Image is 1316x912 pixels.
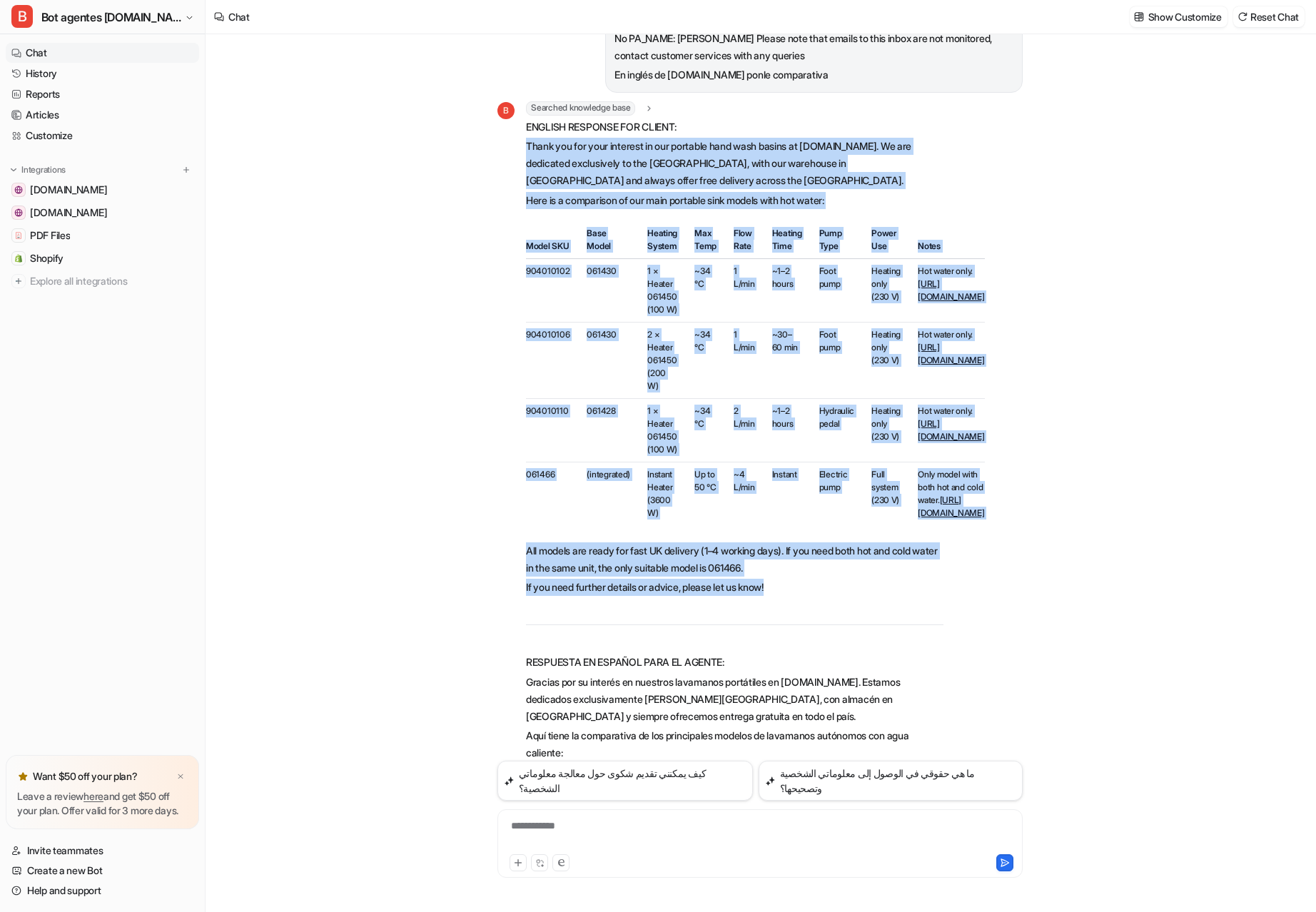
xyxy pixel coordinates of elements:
a: [URL][DOMAIN_NAME] [918,418,984,442]
p: Here is a comparison of our main portable sink models with hot water: [526,192,943,209]
a: Articles [6,105,199,125]
img: menu_add.svg [181,165,191,175]
td: Instant Heater (3600 W) [639,462,686,525]
td: 061430 [578,322,639,398]
div: Chat [228,9,250,24]
td: 1 × Heater 061450 (100 W) [639,398,686,462]
td: Hydraulic pedal [811,398,863,462]
td: 061466 [526,462,578,525]
td: ~34 °C [686,322,725,398]
a: Reports [6,84,199,104]
td: Heating only (230 V) [863,398,909,462]
img: expand menu [9,165,19,175]
td: Only model with both hot and cold water. [909,462,984,525]
p: Want $50 off your plan? [33,769,138,784]
td: 061428 [578,398,639,462]
td: ~30–60 min [764,322,811,398]
img: handwashbasin.com [14,186,23,194]
td: 061430 [578,258,639,322]
img: PDF Files [14,231,23,240]
span: Bot agentes [DOMAIN_NAME] [41,7,181,27]
span: B [11,5,33,28]
td: Foot pump [811,258,863,322]
p: All models are ready for fast UK delivery (1–4 working days). If you need both hot and cold water... [526,542,943,577]
a: [URL][DOMAIN_NAME] [918,278,984,302]
span: PDF Files [30,228,70,243]
td: 1 L/min [725,322,764,398]
td: ~1–2 hours [764,398,811,462]
a: handwashbasin.com[DOMAIN_NAME] [6,180,199,200]
img: www.lioninox.com [14,208,23,217]
a: [URL][DOMAIN_NAME] [918,342,984,365]
a: Invite teammates [6,841,199,861]
p: Integrations [21,164,66,176]
img: star [17,771,29,782]
p: Show Customize [1148,9,1222,24]
th: Model SKU [526,226,578,259]
th: Heating Time [764,226,811,259]
th: Pump Type [811,226,863,259]
a: www.lioninox.com[DOMAIN_NAME] [6,203,199,223]
th: Max Temp [686,226,725,259]
td: Electric pump [811,462,863,525]
button: ما هي حقوقي في الوصول إلى معلوماتي الشخصية وتصحيحها؟ [759,761,1023,801]
span: Searched knowledge base [526,101,635,116]
button: كيف يمكنني تقديم شكوى حول معالجة معلوماتي الشخصية؟ [497,761,753,801]
td: 2 L/min [725,398,764,462]
td: (integrated) [578,462,639,525]
td: 1 L/min [725,258,764,322]
th: Base Model [578,226,639,259]
a: Explore all integrations [6,271,199,291]
th: Flow Rate [725,226,764,259]
p: Aquí tiene la comparativa de los principales modelos de lavamanos autónomos con agua caliente: [526,727,943,761]
th: Heating System [639,226,686,259]
span: [DOMAIN_NAME] [30,183,107,197]
p: Thank you for your interest in our portable hand wash basins at [DOMAIN_NAME]. We are dedicated e... [526,138,943,189]
img: explore all integrations [11,274,26,288]
p: RESPUESTA EN ESPAÑOL PARA EL AGENTE: [526,654,943,671]
td: ~34 °C [686,258,725,322]
a: ShopifyShopify [6,248,199,268]
span: B [497,102,515,119]
img: x [176,772,185,781]
button: Show Customize [1130,6,1228,27]
img: Shopify [14,254,23,263]
a: [URL][DOMAIN_NAME] [918,495,984,518]
img: reset [1237,11,1247,22]
a: Help and support [6,881,199,901]
td: Up to 50 °C [686,462,725,525]
th: Notes [909,226,984,259]
span: Shopify [30,251,64,265]
td: Foot pump [811,322,863,398]
span: Explore all integrations [30,270,193,293]
td: 904010106 [526,322,578,398]
p: ENGLISH RESPONSE FOR CLIENT: [526,118,943,136]
p: Gracias por su interés en nuestros lavamanos portátiles en [DOMAIN_NAME]. Estamos dedicados exclu... [526,674,943,725]
td: 904010110 [526,398,578,462]
button: Integrations [6,163,70,177]
td: ~4 L/min [725,462,764,525]
td: Hot water only. [909,398,984,462]
td: Full system (230 V) [863,462,909,525]
td: 904010102 [526,258,578,322]
td: Heating only (230 V) [863,258,909,322]
td: Hot water only. [909,322,984,398]
td: 1 × Heater 061450 (100 W) [639,258,686,322]
p: En inglés de [DOMAIN_NAME] ponle comparativa [614,66,1013,83]
a: PDF FilesPDF Files [6,226,199,245]
a: here [83,790,103,802]
span: [DOMAIN_NAME] [30,206,107,220]
a: Create a new Bot [6,861,199,881]
img: customize [1134,11,1144,22]
td: ~1–2 hours [764,258,811,322]
p: Leave a review and get $50 off your plan. Offer valid for 3 more days. [17,789,188,818]
td: Heating only (230 V) [863,322,909,398]
th: Power Use [863,226,909,259]
button: Reset Chat [1233,6,1305,27]
td: 2 × Heater 061450 (200 W) [639,322,686,398]
a: Customize [6,126,199,146]
a: Chat [6,43,199,63]
a: History [6,64,199,83]
td: Instant [764,462,811,525]
p: If you need further details or advice, please let us know! [526,579,943,596]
